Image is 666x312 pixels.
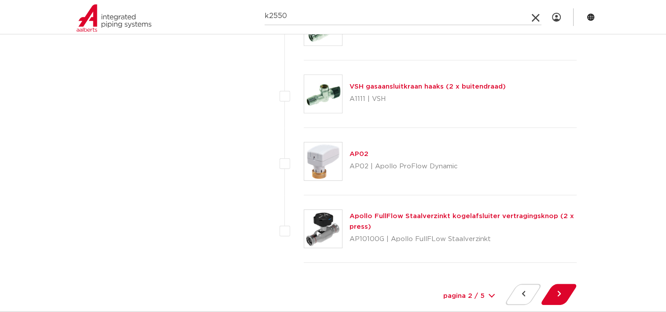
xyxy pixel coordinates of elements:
p: AP10100G | Apollo FullFLow Staalverzinkt [350,232,577,246]
p: A1111 | VSH [350,92,506,106]
img: Thumbnail for VSH gasaansluitkraan haaks (2 x buitendraad) [304,75,342,113]
p: AP02 | Apollo ProFlow Dynamic [350,160,458,174]
a: VSH gasaansluitkraan haaks (2 x buitendraad) [350,83,506,90]
a: Apollo FullFlow Staalverzinkt kogelafsluiter vertragingsknop (2 x press) [350,213,574,230]
img: Thumbnail for AP02 [304,142,342,180]
a: AP02 [350,151,368,157]
input: zoeken... [265,7,541,25]
img: Thumbnail for Apollo FullFlow Staalverzinkt kogelafsluiter vertragingsknop (2 x press) [304,210,342,248]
